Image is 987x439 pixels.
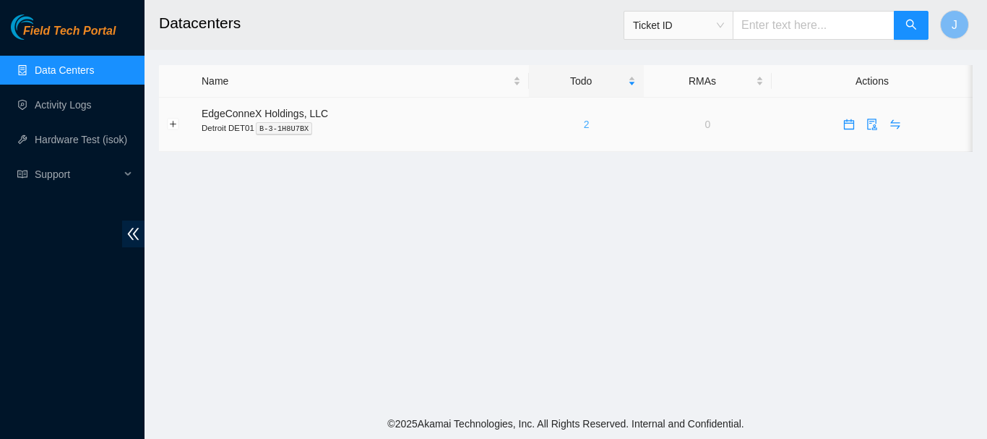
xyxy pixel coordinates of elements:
p: Detroit DET01 [202,122,521,135]
a: Activity Logs [35,99,92,111]
kbd: B-3-1H8U7BX [256,122,313,135]
button: Expand row [168,119,179,130]
footer: © 2025 Akamai Technologies, Inc. All Rights Reserved. Internal and Confidential. [145,409,987,439]
span: J [952,16,957,34]
a: 2 [584,119,590,130]
span: swap [884,119,906,130]
span: calendar [838,119,860,130]
button: search [894,11,928,40]
span: EdgeConneX Holdings, LLC [202,108,328,119]
img: Akamai Technologies [11,14,73,40]
a: calendar [837,119,861,130]
button: audit [861,113,884,136]
input: Enter text here... [733,11,895,40]
span: Ticket ID [633,14,724,36]
a: swap [884,119,907,130]
a: Hardware Test (isok) [35,134,127,145]
a: 0 [705,119,711,130]
button: swap [884,113,907,136]
span: Support [35,160,120,189]
a: audit [861,119,884,130]
span: audit [861,119,883,130]
th: Actions [772,65,973,98]
button: calendar [837,113,861,136]
span: double-left [122,221,145,247]
span: Field Tech Portal [23,25,116,38]
button: J [940,10,969,39]
a: Data Centers [35,64,94,76]
a: Akamai TechnologiesField Tech Portal [11,26,116,45]
span: search [905,19,917,33]
span: read [17,169,27,179]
